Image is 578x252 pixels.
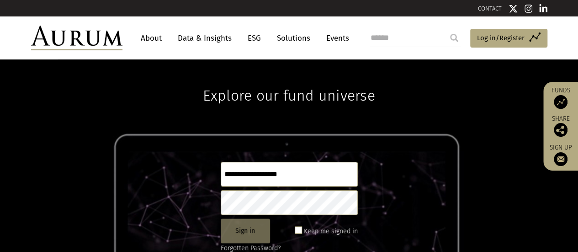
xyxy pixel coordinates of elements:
[554,123,567,137] img: Share this post
[272,30,315,47] a: Solutions
[203,59,375,104] h1: Explore our fund universe
[539,4,547,13] img: Linkedin icon
[322,30,349,47] a: Events
[470,29,547,48] a: Log in/Register
[554,95,567,109] img: Access Funds
[478,5,502,12] a: CONTACT
[31,26,122,50] img: Aurum
[243,30,265,47] a: ESG
[548,86,573,109] a: Funds
[477,32,525,43] span: Log in/Register
[173,30,236,47] a: Data & Insights
[525,4,533,13] img: Instagram icon
[304,226,358,237] label: Keep me signed in
[221,244,281,252] a: Forgotten Password?
[548,116,573,137] div: Share
[221,219,270,243] button: Sign in
[445,29,463,47] input: Submit
[509,4,518,13] img: Twitter icon
[548,144,573,166] a: Sign up
[136,30,166,47] a: About
[554,152,567,166] img: Sign up to our newsletter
